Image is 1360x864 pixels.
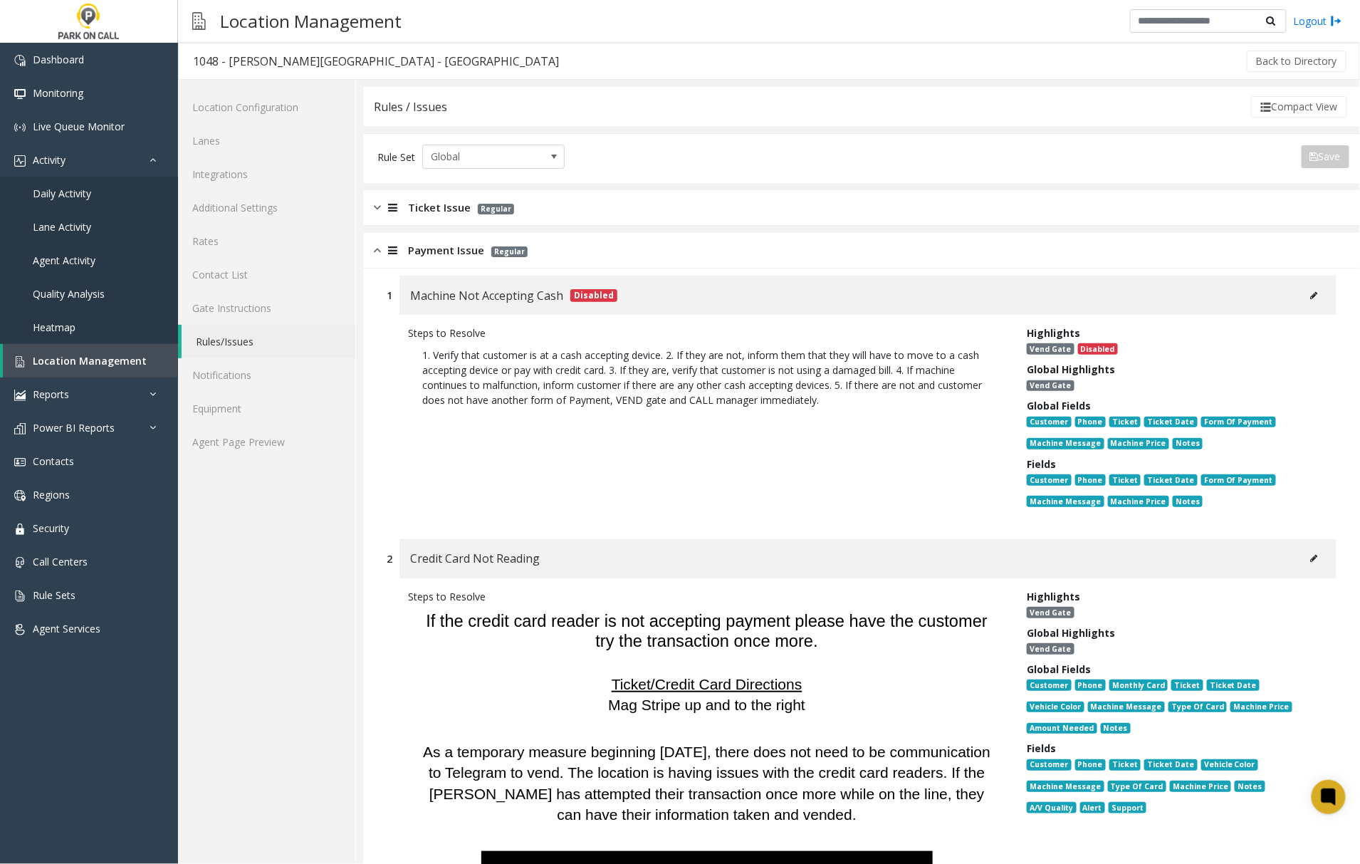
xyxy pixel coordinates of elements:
span: Form Of Payment [1201,417,1276,428]
p: 1. Verify that customer is at a cash accepting device. 2. If they are not, inform them that they ... [408,340,1005,415]
span: Global Fields [1027,399,1091,412]
span: Ticket Issue [408,199,471,216]
a: Equipment [178,392,355,425]
span: Machine Price [1108,496,1169,507]
img: 'icon' [14,88,26,100]
img: pageIcon [192,4,206,38]
span: Call Centers [33,555,88,568]
a: Gate Instructions [178,291,355,325]
span: Global Fields [1027,662,1091,676]
span: Reports [33,387,69,401]
img: 'icon' [14,590,26,602]
button: Compact View [1251,96,1347,118]
span: Customer [1027,474,1071,486]
span: Monthly Card [1109,680,1168,691]
span: Vend Gate [1027,343,1074,355]
img: closed [374,199,381,216]
span: Notes [1173,496,1203,507]
span: Global [423,145,535,168]
span: Activity [33,153,66,167]
span: Machine Message [1088,702,1165,713]
span: Highlights [1027,590,1080,603]
u: Ticket/Credit Card Directions [612,676,802,692]
span: Machine Price [1230,702,1292,713]
img: 'icon' [14,122,26,133]
span: Location Management [33,354,147,368]
span: Alert [1080,802,1105,813]
div: 2 [387,551,392,566]
img: 'icon' [14,423,26,434]
div: Rule Set [377,145,415,169]
img: 'icon' [14,457,26,468]
a: Rates [178,224,355,258]
span: Credit Card Not Reading [410,549,540,568]
span: Machine Message [1027,438,1104,449]
span: Mag Stripe up and to the right [608,697,805,713]
span: Vehicle Color [1201,759,1258,771]
span: Disabled [1078,343,1118,355]
span: Contacts [33,454,74,468]
h3: Location Management [213,4,409,38]
span: Ticket [1109,417,1141,428]
a: Location Management [3,344,178,378]
span: Customer [1027,759,1071,771]
img: 'icon' [14,155,26,167]
span: Machine Message [1027,496,1104,507]
span: Fields [1027,741,1056,755]
span: Vehicle Color [1027,702,1084,713]
span: Amount Needed [1027,723,1097,734]
span: Customer [1027,680,1071,691]
span: Notes [1101,723,1131,734]
span: Phone [1075,474,1106,486]
span: Type Of Card [1168,702,1227,713]
span: Regions [33,488,70,501]
span: Live Queue Monitor [33,120,125,133]
font: As a temporary measure beginning [DATE], there does not need to be communication to Telegram to v... [423,744,990,823]
a: Additional Settings [178,191,355,224]
span: Ticket [1171,680,1203,691]
div: 1 [387,288,392,303]
span: Disabled [570,289,617,302]
span: Payment Issue [408,242,484,259]
button: Save [1302,145,1349,168]
font: If the credit card reader is not accepting payment please have the customer try the transaction o... [426,612,988,650]
div: Rules / Issues [374,98,447,116]
span: Rule Sets [33,588,75,602]
a: Contact List [178,258,355,291]
span: Fields [1027,457,1056,471]
span: Ticket [1109,474,1141,486]
div: 1048 - [PERSON_NAME][GEOGRAPHIC_DATA] - [GEOGRAPHIC_DATA] [193,52,559,71]
span: Ticket Date [1144,759,1197,771]
img: 'icon' [14,356,26,368]
span: Customer [1027,417,1071,428]
span: Phone [1075,680,1106,691]
span: Ticket Date [1144,474,1197,486]
span: Regular [491,246,528,257]
span: Security [33,521,69,535]
span: Global Highlights [1027,626,1115,640]
span: Ticket Date [1144,417,1197,428]
img: logout [1331,14,1342,28]
span: Power BI Reports [33,421,115,434]
span: Quality Analysis [33,287,105,301]
a: Logout [1294,14,1342,28]
span: Notes [1173,438,1203,449]
span: Agent Activity [33,254,95,267]
span: Daily Activity [33,187,91,200]
span: Support [1109,802,1146,813]
span: Vend Gate [1027,380,1074,392]
a: Integrations [178,157,355,191]
img: 'icon' [14,390,26,401]
span: Notes [1235,781,1265,792]
img: 'icon' [14,524,26,535]
a: Location Configuration [178,90,355,124]
span: Heatmap [33,321,75,334]
img: 'icon' [14,490,26,501]
button: Back to Directory [1247,51,1346,72]
span: Phone [1075,759,1106,771]
span: Ticket [1109,759,1141,771]
span: Regular [478,204,514,214]
img: 'icon' [14,55,26,66]
img: opened [374,242,381,259]
div: Steps to Resolve [408,589,1005,604]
